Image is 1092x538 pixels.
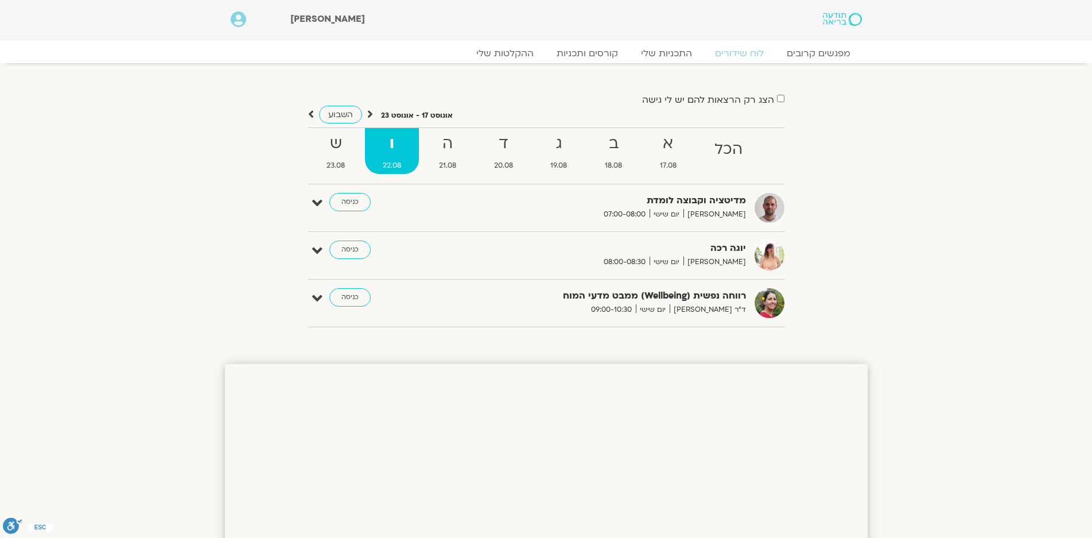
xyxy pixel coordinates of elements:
[650,208,683,220] span: יום שישי
[231,48,862,59] nav: Menu
[365,160,419,172] span: 22.08
[533,128,585,174] a: ג19.08
[329,288,371,307] a: כניסה
[650,256,683,268] span: יום שישי
[421,160,474,172] span: 21.08
[309,160,363,172] span: 23.08
[365,131,419,157] strong: ו
[329,241,371,259] a: כניסה
[600,256,650,268] span: 08:00-08:30
[587,128,640,174] a: ב18.08
[309,131,363,157] strong: ש
[533,131,585,157] strong: ג
[329,193,371,211] a: כניסה
[309,128,363,174] a: ש23.08
[636,304,670,316] span: יום שישי
[319,106,362,123] a: השבוע
[587,304,636,316] span: 09:00-10:30
[421,131,474,157] strong: ה
[465,193,746,208] strong: מדיטציה וקבוצה לומדת
[683,256,746,268] span: [PERSON_NAME]
[465,288,746,304] strong: רווחה נפשית (Wellbeing) ממבט מדעי המוח
[670,304,746,316] span: ד"ר [PERSON_NAME]
[476,128,531,174] a: ד20.08
[465,48,545,59] a: ההקלטות שלי
[587,160,640,172] span: 18.08
[600,208,650,220] span: 07:00-08:00
[328,109,353,120] span: השבוע
[476,160,531,172] span: 20.08
[587,131,640,157] strong: ב
[642,95,774,105] label: הצג רק הרצאות להם יש לי גישה
[290,13,365,25] span: [PERSON_NAME]
[642,131,694,157] strong: א
[775,48,862,59] a: מפגשים קרובים
[697,128,760,174] a: הכל
[629,48,704,59] a: התכניות שלי
[704,48,775,59] a: לוח שידורים
[642,128,694,174] a: א17.08
[683,208,746,220] span: [PERSON_NAME]
[381,110,453,122] p: אוגוסט 17 - אוגוסט 23
[465,241,746,256] strong: יוגה רכה
[421,128,474,174] a: ה21.08
[697,137,760,162] strong: הכל
[476,131,531,157] strong: ד
[545,48,629,59] a: קורסים ותכניות
[533,160,585,172] span: 19.08
[642,160,694,172] span: 17.08
[365,128,419,174] a: ו22.08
